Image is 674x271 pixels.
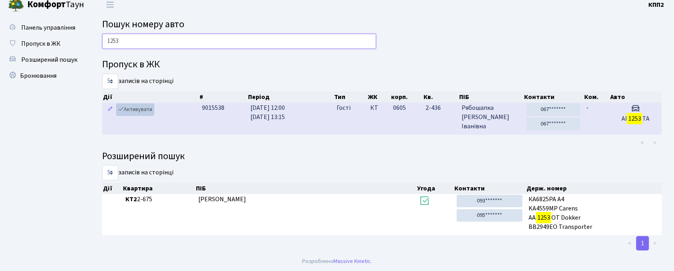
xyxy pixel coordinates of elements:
[394,103,406,112] span: 0605
[459,91,524,103] th: ПІБ
[248,91,334,103] th: Період
[102,74,174,89] label: записів на сторінці
[102,165,174,180] label: записів на сторінці
[102,165,118,180] select: записів на сторінці
[523,91,583,103] th: Контакти
[416,183,454,194] th: Угода
[102,17,184,31] span: Пошук номеру авто
[102,183,122,194] th: Дії
[390,91,423,103] th: корп.
[426,103,456,113] span: 2-436
[122,183,196,194] th: Квартира
[584,91,610,103] th: Ком.
[526,183,662,194] th: Держ. номер
[302,257,372,266] div: Розроблено .
[102,59,662,71] h4: Пропуск в ЖК
[4,68,84,84] a: Бронювання
[334,91,367,103] th: Тип
[367,91,390,103] th: ЖК
[370,103,387,113] span: КТ
[462,103,520,131] span: Рябошапка [PERSON_NAME] Іванівна
[587,103,589,112] span: -
[636,236,649,251] a: 1
[195,183,416,194] th: ПІБ
[105,103,115,116] a: Редагувати
[4,20,84,36] a: Панель управління
[627,113,642,124] mark: 1253
[4,36,84,52] a: Пропуск в ЖК
[198,195,246,204] span: [PERSON_NAME]
[423,91,459,103] th: Кв.
[529,195,659,231] span: КА6825РА A4 KA4559MP Carens AA OT Dokker BB2949EO Transporter
[125,195,137,204] b: КТ2
[612,115,659,123] h5: AI TA
[609,91,662,103] th: Авто
[116,103,154,116] a: Активувати
[649,0,664,9] b: КПП2
[102,74,118,89] select: записів на сторінці
[21,39,61,48] span: Пропуск в ЖК
[333,257,371,265] a: Massive Kinetic
[21,55,77,64] span: Розширений пошук
[4,52,84,68] a: Розширений пошук
[199,91,248,103] th: #
[102,34,376,49] input: Пошук
[536,212,551,223] mark: 1253
[102,91,199,103] th: Дії
[125,195,192,204] span: 2-675
[250,103,285,121] span: [DATE] 12:00 [DATE] 13:15
[102,151,662,162] h4: Розширений пошук
[202,103,224,112] span: 9015538
[20,71,57,80] span: Бронювання
[21,23,75,32] span: Панель управління
[454,183,526,194] th: Контакти
[337,103,351,113] span: Гості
